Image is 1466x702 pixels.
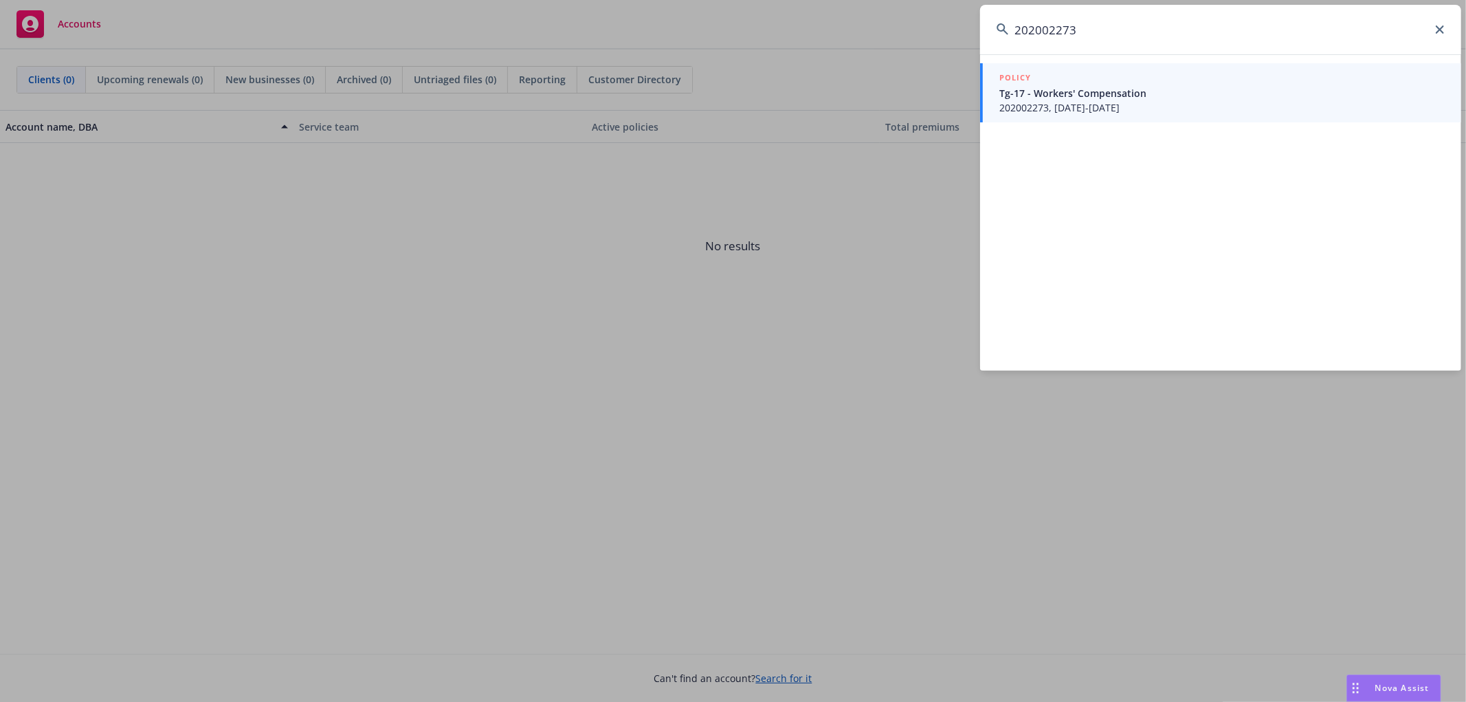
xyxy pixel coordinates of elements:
a: POLICYTg-17 - Workers' Compensation202002273, [DATE]-[DATE] [980,63,1461,122]
span: Tg-17 - Workers' Compensation [999,86,1445,100]
h5: POLICY [999,71,1031,85]
span: Nova Assist [1375,682,1430,694]
input: Search... [980,5,1461,54]
button: Nova Assist [1346,674,1441,702]
span: 202002273, [DATE]-[DATE] [999,100,1445,115]
div: Drag to move [1347,675,1364,701]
